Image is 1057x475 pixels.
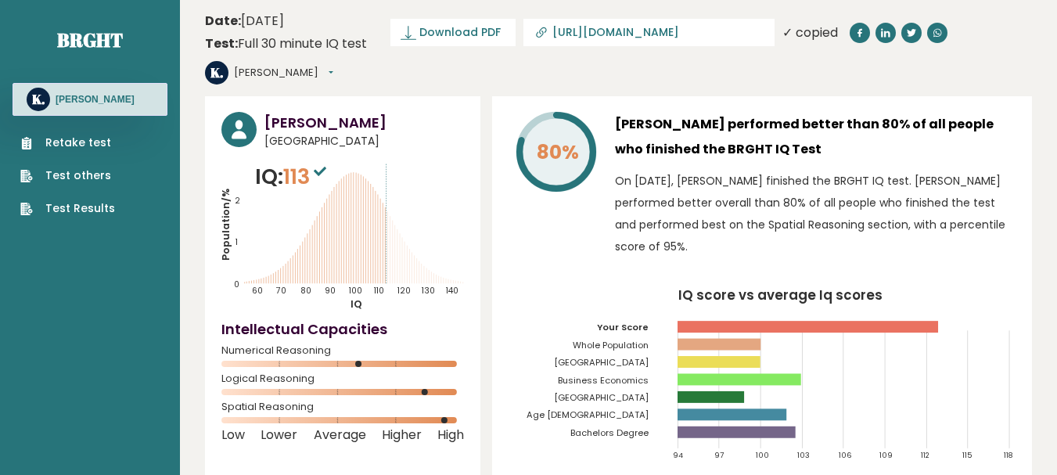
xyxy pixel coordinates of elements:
span: High [437,432,464,438]
tspan: 97 [714,450,724,460]
tspan: 130 [422,285,435,297]
tspan: 60 [252,285,263,297]
tspan: 103 [797,450,810,460]
a: Test Results [20,200,115,217]
a: Retake test [20,135,115,151]
p: IQ: [255,161,330,193]
tspan: IQ [351,297,363,311]
tspan: 109 [880,450,893,460]
text: K. [32,90,45,108]
span: 113 [283,162,330,191]
tspan: Your Score [597,321,649,333]
h3: [PERSON_NAME] [56,93,135,106]
tspan: Bachelors Degree [570,426,649,439]
a: Brght [57,27,123,52]
a: Download PDF [390,19,516,46]
tspan: 140 [447,285,459,297]
span: Numerical Reasoning [221,347,464,354]
tspan: Population/% [219,189,232,261]
tspan: 70 [276,285,287,297]
span: Low [221,432,245,438]
tspan: 2 [235,195,240,207]
tspan: 118 [1004,450,1013,460]
tspan: Age [DEMOGRAPHIC_DATA] [527,408,649,421]
tspan: 110 [375,285,385,297]
span: Logical Reasoning [221,376,464,382]
tspan: 100 [350,285,363,297]
time: [DATE] [205,12,284,31]
h4: Intellectual Capacities [221,318,464,340]
text: K. [210,63,224,81]
span: Download PDF [419,24,501,41]
tspan: 80% [537,139,579,166]
b: Date: [205,12,241,30]
tspan: [GEOGRAPHIC_DATA] [554,391,649,404]
tspan: 106 [839,450,852,460]
tspan: IQ score vs average Iq scores [678,286,883,304]
div: ✓ copied [782,23,838,42]
tspan: 80 [301,285,312,297]
tspan: [GEOGRAPHIC_DATA] [554,356,649,369]
span: Average [314,432,366,438]
tspan: 1 [235,236,238,248]
span: Higher [382,432,422,438]
button: [PERSON_NAME] [234,65,333,81]
h3: [PERSON_NAME] performed better than 80% of all people who finished the BRGHT IQ Test [615,112,1016,162]
tspan: 90 [325,285,336,297]
span: Lower [261,432,297,438]
tspan: 100 [756,450,769,460]
tspan: 115 [962,450,972,460]
span: Spatial Reasoning [221,404,464,410]
div: Full 30 minute IQ test [205,34,367,53]
a: Test others [20,167,115,184]
tspan: 0 [234,279,239,291]
tspan: 112 [922,450,930,460]
tspan: 94 [673,450,683,460]
h3: [PERSON_NAME] [264,112,464,133]
b: Test: [205,34,238,52]
tspan: Business Economics [558,374,649,387]
tspan: 120 [398,285,412,297]
span: [GEOGRAPHIC_DATA] [264,133,464,149]
tspan: Whole Population [573,339,649,351]
p: On [DATE], [PERSON_NAME] finished the BRGHT IQ test. [PERSON_NAME] performed better overall than ... [615,170,1016,257]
